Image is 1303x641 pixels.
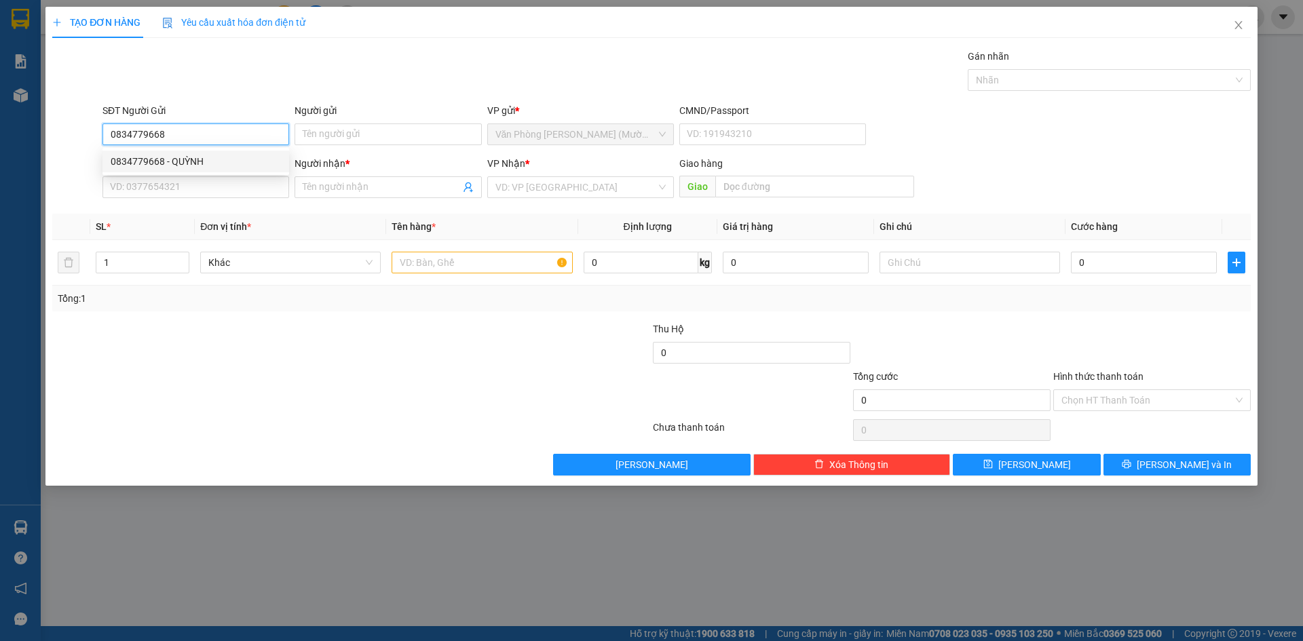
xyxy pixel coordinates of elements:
[295,156,481,171] div: Người nhận
[616,457,688,472] span: [PERSON_NAME]
[1228,257,1245,268] span: plus
[102,103,289,118] div: SĐT Người Gửi
[114,64,187,81] li: (c) 2017
[753,454,951,475] button: deleteXóa Thông tin
[17,88,77,151] b: [PERSON_NAME]
[88,20,130,107] b: BIÊN NHẬN GỬI HÀNG
[162,17,305,28] span: Yêu cầu xuất hóa đơn điện tử
[679,103,866,118] div: CMND/Passport
[553,454,751,475] button: [PERSON_NAME]
[814,459,824,470] span: delete
[998,457,1071,472] span: [PERSON_NAME]
[1233,20,1244,31] span: close
[463,182,474,193] span: user-add
[392,221,436,232] span: Tên hàng
[1220,7,1258,45] button: Close
[52,17,140,28] span: TẠO ĐƠN HÀNG
[1103,454,1251,475] button: printer[PERSON_NAME] và In
[715,176,914,197] input: Dọc đường
[1137,457,1232,472] span: [PERSON_NAME] và In
[983,459,993,470] span: save
[953,454,1100,475] button: save[PERSON_NAME]
[723,221,773,232] span: Giá trị hàng
[114,52,187,62] b: [DOMAIN_NAME]
[208,252,373,273] span: Khác
[679,176,715,197] span: Giao
[111,154,281,169] div: 0834779668 - QUỲNH
[1053,371,1144,382] label: Hình thức thanh toán
[968,51,1009,62] label: Gán nhãn
[880,252,1060,273] input: Ghi Chú
[495,124,666,144] span: Văn Phòng Trần Phú (Mường Thanh)
[58,252,79,273] button: delete
[200,221,251,232] span: Đơn vị tính
[96,221,107,232] span: SL
[102,151,289,172] div: 0834779668 - QUỲNH
[651,420,852,444] div: Chưa thanh toán
[1228,252,1245,273] button: plus
[487,103,674,118] div: VP gửi
[829,457,888,472] span: Xóa Thông tin
[487,158,525,169] span: VP Nhận
[1122,459,1131,470] span: printer
[874,214,1065,240] th: Ghi chú
[295,103,481,118] div: Người gửi
[162,18,173,28] img: icon
[853,371,898,382] span: Tổng cước
[147,17,180,50] img: logo.jpg
[624,221,672,232] span: Định lượng
[17,17,85,85] img: logo.jpg
[653,324,684,334] span: Thu Hộ
[1071,221,1118,232] span: Cước hàng
[723,252,869,273] input: 0
[679,158,723,169] span: Giao hàng
[58,291,503,306] div: Tổng: 1
[392,252,572,273] input: VD: Bàn, Ghế
[698,252,712,273] span: kg
[52,18,62,27] span: plus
